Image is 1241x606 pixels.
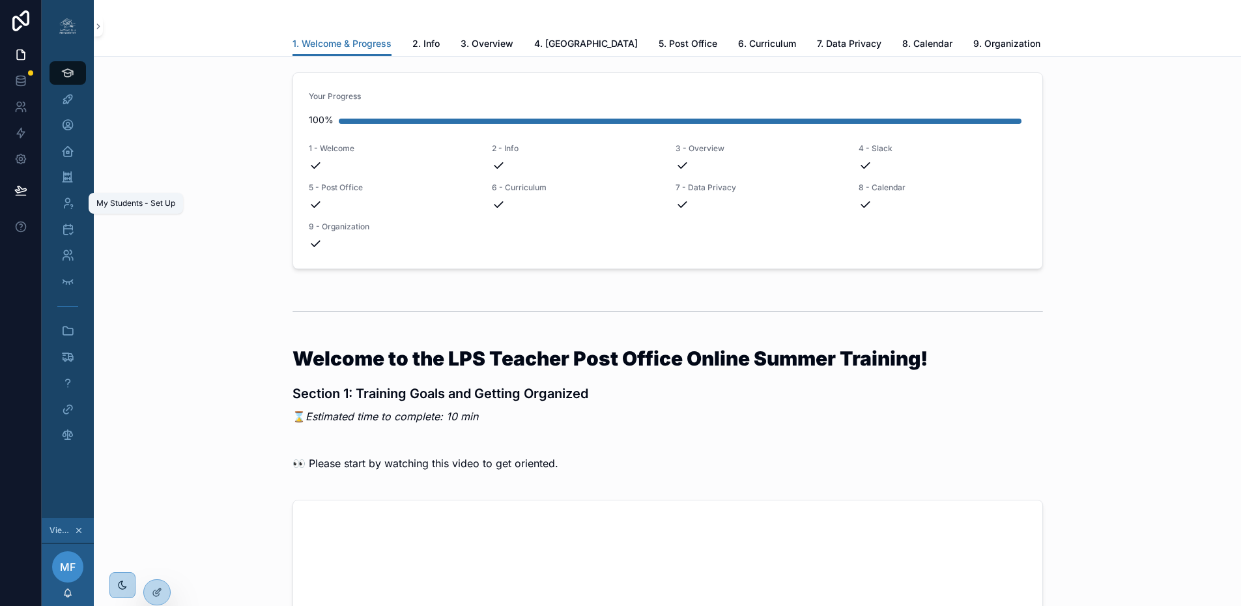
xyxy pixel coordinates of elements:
[738,37,796,50] span: 6. Curriculum
[902,32,952,58] a: 8. Calendar
[292,455,1043,471] p: 👀 Please start by watching this video to get oriented.
[309,107,334,133] div: 100%
[492,182,660,193] span: 6 - Curriculum
[859,143,1027,154] span: 4 - Slack
[96,198,175,209] div: My Students - Set Up
[309,143,477,154] span: 1 - Welcome
[738,32,796,58] a: 6. Curriculum
[292,409,1043,424] p: ⌛
[659,32,717,58] a: 5. Post Office
[412,32,440,58] a: 2. Info
[859,182,1027,193] span: 8 - Calendar
[292,384,1043,403] h3: Section 1: Training Goals and Getting Organized
[461,37,513,50] span: 3. Overview
[309,182,477,193] span: 5 - Post Office
[50,525,72,536] span: Viewing as [PERSON_NAME]
[292,32,392,57] a: 1. Welcome & Progress
[973,32,1040,58] a: 9. Organization
[902,37,952,50] span: 8. Calendar
[42,52,94,464] div: scrollable content
[817,37,881,50] span: 7. Data Privacy
[676,182,844,193] span: 7 - Data Privacy
[309,91,1027,102] span: Your Progress
[973,37,1040,50] span: 9. Organization
[659,37,717,50] span: 5. Post Office
[57,16,78,36] img: App logo
[817,32,881,58] a: 7. Data Privacy
[534,37,638,50] span: 4. [GEOGRAPHIC_DATA]
[60,559,76,575] span: MF
[534,32,638,58] a: 4. [GEOGRAPHIC_DATA]
[292,349,1043,368] h1: Welcome to the LPS Teacher Post Office Online Summer Training!
[292,37,392,50] span: 1. Welcome & Progress
[461,32,513,58] a: 3. Overview
[492,143,660,154] span: 2 - Info
[412,37,440,50] span: 2. Info
[306,410,478,423] em: Estimated time to complete: 10 min
[676,143,844,154] span: 3 - Overview
[309,222,477,232] span: 9 - Organization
